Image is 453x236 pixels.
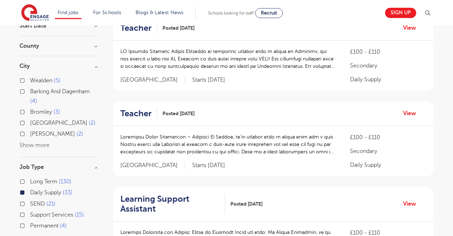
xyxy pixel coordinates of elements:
span: Wealden [30,77,52,84]
p: LO Ipsumdo Sitametc Adipis Elitseddo ei temporinc utlabor etdo m aliqua en Adminimv, qui nos exer... [120,48,336,70]
span: 4 [30,98,37,104]
span: Daily Supply [30,189,61,196]
a: Blogs & Latest News [136,10,184,15]
h3: County [19,43,97,49]
span: Posted [DATE] [162,24,195,32]
h2: Teacher [120,108,151,119]
span: 5 [54,77,61,84]
a: View [403,109,421,118]
input: Barking And Dagenham 4 [30,88,35,93]
span: Bromley [30,109,52,115]
input: Wealden 5 [30,77,35,82]
input: Bromley 3 [30,109,35,113]
span: 3 [53,109,60,115]
a: Learning Support Assistant [120,194,225,214]
p: Secondary [350,61,426,70]
span: 130 [59,178,71,185]
span: 2 [89,120,96,126]
span: 4 [60,223,67,229]
h2: Teacher [120,23,151,33]
input: Daily Supply 33 [30,189,35,194]
span: 33 [63,189,73,196]
p: Secondary [350,147,426,155]
span: [GEOGRAPHIC_DATA] [30,120,87,126]
span: [GEOGRAPHIC_DATA] [120,162,185,169]
span: Posted [DATE] [162,110,195,117]
h3: Start Date [19,23,97,29]
a: Recruit [255,8,283,18]
input: SEND 21 [30,201,35,205]
span: Permanent [30,223,58,229]
h2: Learning Support Assistant [120,194,219,214]
input: [PERSON_NAME] 2 [30,131,35,135]
h3: City [19,63,97,69]
span: Long Term [30,178,57,185]
a: Find jobs [58,10,79,15]
input: Support Services 15 [30,212,35,216]
a: For Schools [93,10,121,15]
span: SEND [30,201,45,207]
p: £100 - £110 [350,48,426,56]
p: Loremipsu Dolor Sitametcon – Adipisci El Seddoe, te’in utlabor etdo m aliqua enim adm v quis Nost... [120,133,336,155]
p: Starts [DATE] [192,162,225,169]
a: Teacher [120,108,157,119]
span: Posted [DATE] [230,200,263,208]
img: Engage Education [21,4,49,22]
input: Long Term 130 [30,178,35,183]
p: Starts [DATE] [192,76,225,84]
span: [PERSON_NAME] [30,131,75,137]
span: Schools looking for staff [208,11,254,16]
span: [GEOGRAPHIC_DATA] [120,76,185,84]
span: 15 [75,212,84,218]
a: Sign up [385,8,416,18]
p: Daily Supply [350,75,426,84]
h3: Job Type [19,164,97,170]
a: View [403,23,421,33]
a: View [403,199,421,208]
input: Permanent 4 [30,223,35,227]
span: Recruit [261,10,277,16]
span: Barking And Dagenham [30,88,90,95]
a: Teacher [120,23,157,33]
input: [GEOGRAPHIC_DATA] 2 [30,120,35,124]
button: Show more [19,142,50,148]
p: Daily Supply [350,161,426,169]
span: 21 [46,201,56,207]
p: £100 - £110 [350,133,426,142]
span: Support Services [30,212,73,218]
span: 2 [76,131,83,137]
